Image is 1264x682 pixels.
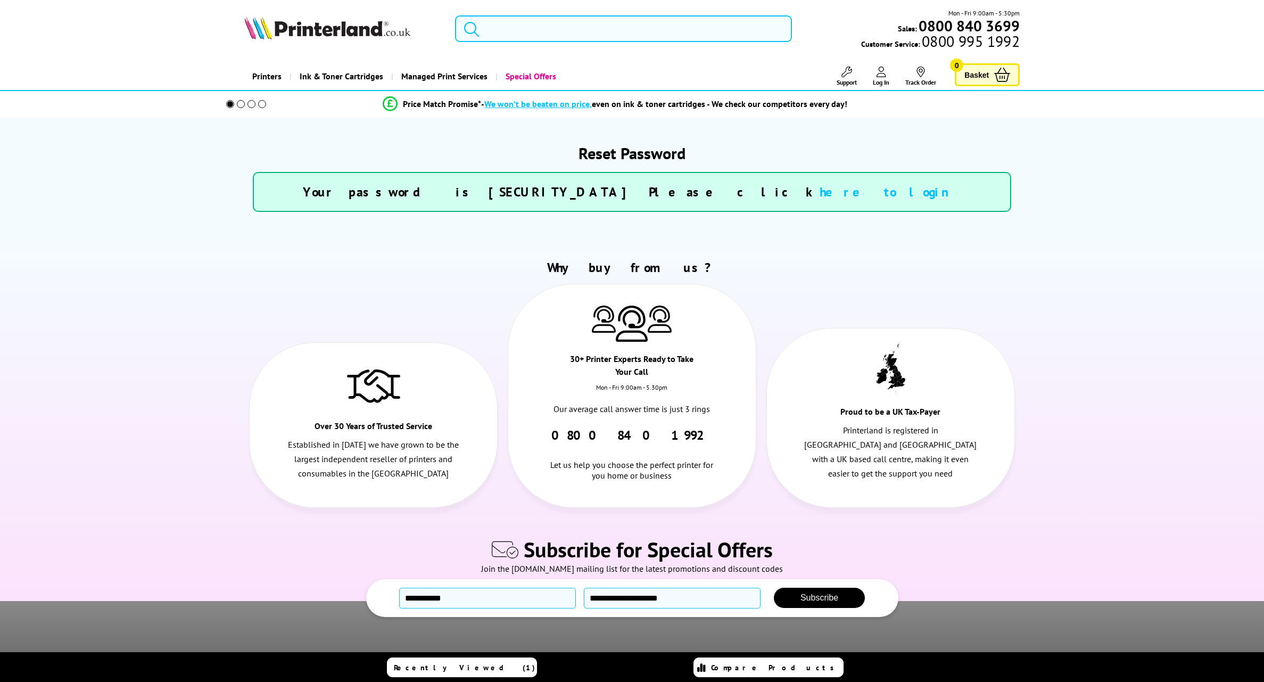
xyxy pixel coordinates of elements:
[837,78,857,86] span: Support
[804,423,977,481] p: Printerland is registered in [GEOGRAPHIC_DATA] and [GEOGRAPHIC_DATA] with a UK based call centre,...
[484,98,592,109] span: We won’t be beaten on price,
[300,63,383,90] span: Ink & Toner Cartridges
[546,402,718,416] p: Our average call answer time is just 3 rings
[403,98,481,109] span: Price Match Promise*
[837,67,857,86] a: Support
[244,259,1020,276] h2: Why buy from us?
[898,23,917,34] span: Sales:
[800,593,838,602] span: Subscribe
[920,36,1020,46] span: 0800 995 1992
[964,68,989,82] span: Basket
[265,184,1000,200] h3: Your password is [SECURITY_DATA] Please click
[693,658,844,677] a: Compare Products
[244,16,442,42] a: Printerland Logo
[774,588,865,608] button: Subscribe
[861,36,1020,49] span: Customer Service:
[873,78,889,86] span: Log In
[905,67,936,86] a: Track Order
[394,663,535,672] span: Recently Viewed (1)
[546,443,718,481] div: Let us help you choose the perfect printer for you home or business
[592,306,616,333] img: Printer Experts
[312,420,435,438] div: Over 30 Years of Trusted Service
[919,16,1020,36] b: 0800 840 3699
[616,306,648,342] img: Printer Experts
[955,63,1020,86] a: Basket 0
[212,95,1019,113] li: modal_Promise
[347,364,400,407] img: Trusted Service
[290,63,391,90] a: Ink & Toner Cartridges
[387,658,537,677] a: Recently Viewed (1)
[873,67,889,86] a: Log In
[391,63,495,90] a: Managed Print Services
[570,352,693,383] div: 30+ Printer Experts Ready to Take Your Call
[495,63,564,90] a: Special Offers
[950,59,963,72] span: 0
[481,98,847,109] div: - even on ink & toner cartridges - We check our competitors every day!
[508,383,755,402] div: Mon - Fri 9:00am - 5.30pm
[876,343,905,392] img: UK tax payer
[253,143,1012,163] h1: Reset Password
[287,438,460,481] p: Established in [DATE] we have grown to be the largest independent reseller of printers and consum...
[524,536,773,563] span: Subscribe for Special Offers
[5,563,1259,579] div: Join the [DOMAIN_NAME] mailing list for the latest promotions and discount codes
[948,8,1020,18] span: Mon - Fri 9:00am - 5:30pm
[820,184,961,200] a: here to login
[244,16,410,39] img: Printerland Logo
[551,427,713,443] a: 0800 840 1992
[648,306,672,333] img: Printer Experts
[711,663,840,672] span: Compare Products
[244,63,290,90] a: Printers
[829,405,952,423] div: Proud to be a UK Tax-Payer
[917,21,1020,31] a: 0800 840 3699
